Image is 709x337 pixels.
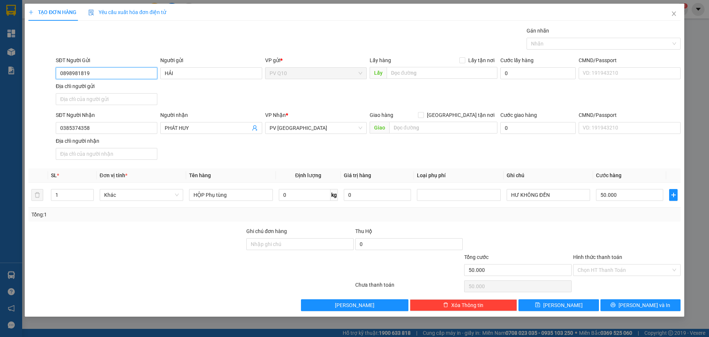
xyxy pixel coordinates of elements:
span: Giá trị hàng [344,172,371,178]
img: logo.jpg [9,9,46,46]
span: Lấy [370,67,387,79]
div: SĐT Người Nhận [56,111,157,119]
span: Lấy hàng [370,57,391,63]
span: [GEOGRAPHIC_DATA] tận nơi [424,111,497,119]
input: Cước lấy hàng [500,67,576,79]
input: Cước giao hàng [500,122,576,134]
b: GỬI : PV Q10 [9,54,68,66]
span: save [535,302,540,308]
span: [PERSON_NAME] [543,301,583,309]
span: printer [610,302,616,308]
span: Định lượng [295,172,321,178]
div: CMND/Passport [579,56,680,64]
div: Địa chỉ người gửi [56,82,157,90]
input: Địa chỉ của người gửi [56,93,157,105]
label: Cước giao hàng [500,112,537,118]
label: Hình thức thanh toán [573,254,622,260]
span: Khác [104,189,179,200]
span: Đơn vị tính [100,172,127,178]
span: SL [51,172,57,178]
div: Người gửi [160,56,262,64]
div: SĐT Người Gửi [56,56,157,64]
span: VP Nhận [265,112,286,118]
span: [PERSON_NAME] và In [619,301,670,309]
span: Cước hàng [596,172,621,178]
span: Tên hàng [189,172,211,178]
span: PV Tây Ninh [270,122,362,134]
div: VP gửi [265,56,367,64]
button: printer[PERSON_NAME] và In [600,299,681,311]
img: icon [88,10,94,16]
input: Dọc đường [389,122,497,134]
span: Yêu cầu xuất hóa đơn điện tử [88,9,166,15]
span: kg [330,189,338,201]
span: plus [669,192,677,198]
li: Hotline: 1900 8153 [69,27,309,37]
span: user-add [252,125,258,131]
button: plus [669,189,677,201]
div: CMND/Passport [579,111,680,119]
button: [PERSON_NAME] [301,299,408,311]
input: Dọc đường [387,67,497,79]
input: VD: Bàn, Ghế [189,189,273,201]
input: Ghi chú đơn hàng [246,238,354,250]
div: Tổng: 1 [31,210,274,219]
span: Lấy tận nơi [465,56,497,64]
div: Chưa thanh toán [354,281,463,294]
span: PV Q10 [270,68,362,79]
button: save[PERSON_NAME] [518,299,599,311]
div: Địa chỉ người nhận [56,137,157,145]
span: Giao hàng [370,112,393,118]
span: Xóa Thông tin [451,301,483,309]
button: Close [664,4,684,24]
label: Gán nhãn [527,28,549,34]
input: Ghi Chú [507,189,590,201]
li: [STREET_ADDRESS][PERSON_NAME]. [GEOGRAPHIC_DATA], Tỉnh [GEOGRAPHIC_DATA] [69,18,309,27]
input: 0 [344,189,411,201]
label: Ghi chú đơn hàng [246,228,287,234]
label: Cước lấy hàng [500,57,534,63]
span: TẠO ĐƠN HÀNG [28,9,76,15]
div: Người nhận [160,111,262,119]
button: delete [31,189,43,201]
span: Thu Hộ [355,228,372,234]
button: deleteXóa Thông tin [410,299,517,311]
span: delete [443,302,448,308]
span: close [671,11,677,17]
th: Loại phụ phí [414,168,503,183]
span: Giao [370,122,389,134]
th: Ghi chú [504,168,593,183]
span: Tổng cước [464,254,489,260]
input: Địa chỉ của người nhận [56,148,157,160]
span: [PERSON_NAME] [335,301,374,309]
span: plus [28,10,34,15]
